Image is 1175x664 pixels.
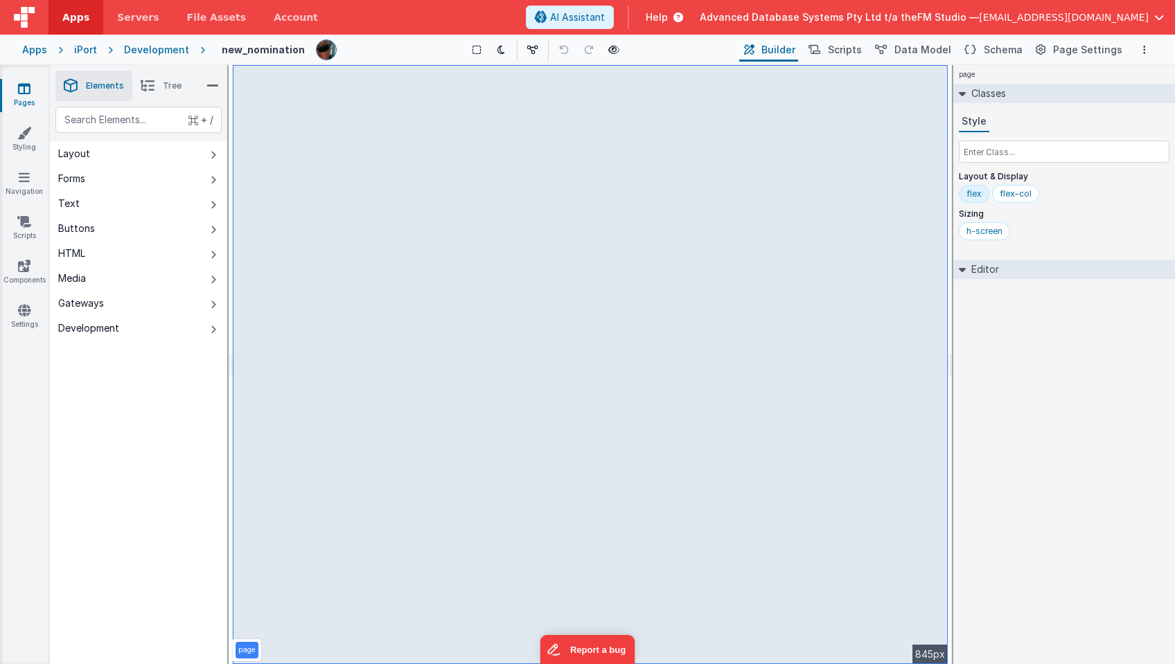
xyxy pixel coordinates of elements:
[188,107,213,133] span: + /
[550,10,605,24] span: AI Assistant
[238,645,256,656] p: page
[233,65,948,664] div: -->
[163,80,182,91] span: Tree
[50,216,227,241] button: Buttons
[828,43,862,57] span: Scripts
[526,6,614,29] button: AI Assistant
[1053,43,1122,57] span: Page Settings
[959,171,1169,182] p: Layout & Display
[966,84,1006,103] h2: Classes
[50,291,227,316] button: Gateways
[979,10,1149,24] span: [EMAIL_ADDRESS][DOMAIN_NAME]
[960,38,1025,62] button: Schema
[58,172,85,186] div: Forms
[966,188,982,199] div: flex
[50,166,227,191] button: Forms
[50,316,227,341] button: Development
[739,38,798,62] button: Builder
[117,10,159,24] span: Servers
[761,43,795,57] span: Builder
[86,80,124,91] span: Elements
[50,241,227,266] button: HTML
[966,260,999,279] h2: Editor
[58,321,119,335] div: Development
[58,246,85,260] div: HTML
[1031,38,1125,62] button: Page Settings
[959,111,989,132] button: Style
[55,107,222,133] input: Search Elements...
[62,10,89,24] span: Apps
[870,38,954,62] button: Data Model
[700,10,1164,24] button: Advanced Database Systems Pty Ltd t/a theFM Studio — [EMAIL_ADDRESS][DOMAIN_NAME]
[124,43,189,57] div: Development
[58,197,80,210] div: Text
[966,226,1002,237] div: h-screen
[959,208,1169,219] p: Sizing
[1136,42,1153,58] button: Options
[317,40,336,60] img: 51bd7b176fb848012b2e1c8b642a23b7
[50,141,227,166] button: Layout
[894,43,951,57] span: Data Model
[50,266,227,291] button: Media
[804,38,865,62] button: Scripts
[58,271,86,285] div: Media
[953,65,981,84] h4: page
[959,141,1169,163] input: Enter Class...
[700,10,979,24] span: Advanced Database Systems Pty Ltd t/a theFM Studio —
[58,222,95,235] div: Buttons
[74,43,97,57] div: iPort
[646,10,668,24] span: Help
[912,645,948,664] div: 845px
[58,147,90,161] div: Layout
[22,43,47,57] div: Apps
[1000,188,1032,199] div: flex-col
[984,43,1023,57] span: Schema
[50,191,227,216] button: Text
[58,296,104,310] div: Gateways
[540,635,635,664] iframe: Marker.io feedback button
[187,10,247,24] span: File Assets
[222,44,305,55] h4: new_nomination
